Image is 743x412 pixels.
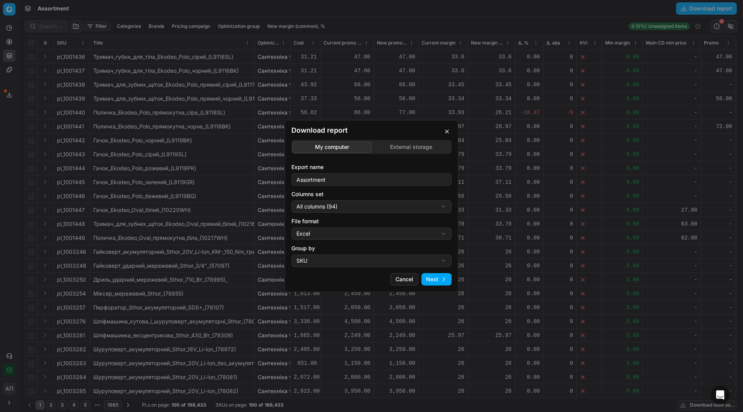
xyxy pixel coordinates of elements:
[291,163,452,171] label: Export name
[291,217,452,225] label: File format
[291,127,452,134] h2: Download report
[291,244,452,252] label: Group by
[390,273,418,285] button: Cancel
[293,141,371,152] button: My computer
[371,141,450,152] button: External storage
[421,273,452,285] button: Next
[291,190,452,198] label: Columns set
